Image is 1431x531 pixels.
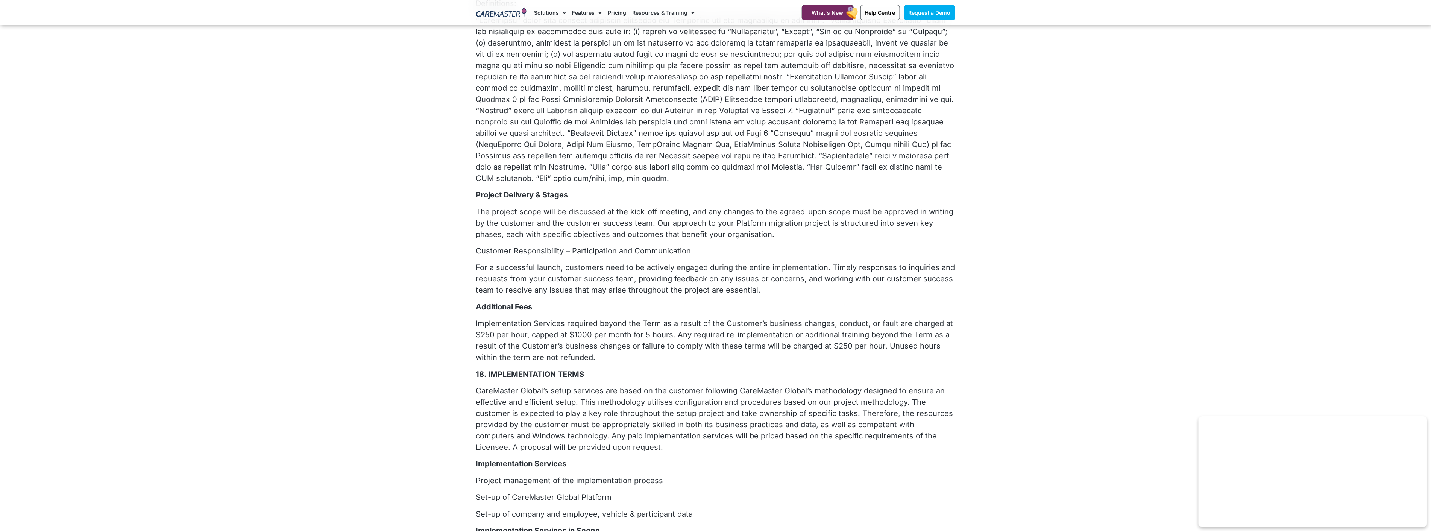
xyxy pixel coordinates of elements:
p: Set-up of company and employee, vehicle & participant data [476,508,955,520]
b: Implementation Services [476,459,567,468]
a: Help Centre [860,5,900,20]
iframe: Popup CTA [1199,416,1427,527]
img: CareMaster Logo [476,7,527,18]
b: 18. IMPLEMENTATION TERMS [476,370,584,379]
p: For a successful launch, customers need to be actively engaged during the entire implementation. ... [476,262,955,296]
a: What's New [802,5,854,20]
p: Implementation Services required beyond the Term as a result of the Customer’s business changes, ... [476,318,955,363]
b: Project Delivery & Stages [476,190,568,199]
p: The project scope will be discussed at the kick-off meeting, and any changes to the agreed-upon s... [476,206,955,240]
p: Project management of the implementation process [476,475,955,486]
a: Request a Demo [904,5,955,20]
span: Help Centre [865,9,895,16]
b: Additional Fees [476,302,533,311]
span: Request a Demo [909,9,951,16]
p: CareMaster Global’s setup services are based on the customer following CareMaster Global’s method... [476,385,955,453]
p: “Loremipsu” dolor sita consect adipiscin elitseddo eiu Temporinc utl etd magnaaliqu en adminim. “... [476,15,955,184]
span: What's New [812,9,844,16]
p: Customer Responsibility – Participation and Communication [476,245,955,256]
p: Set-up of CareMaster Global Platform [476,492,955,503]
